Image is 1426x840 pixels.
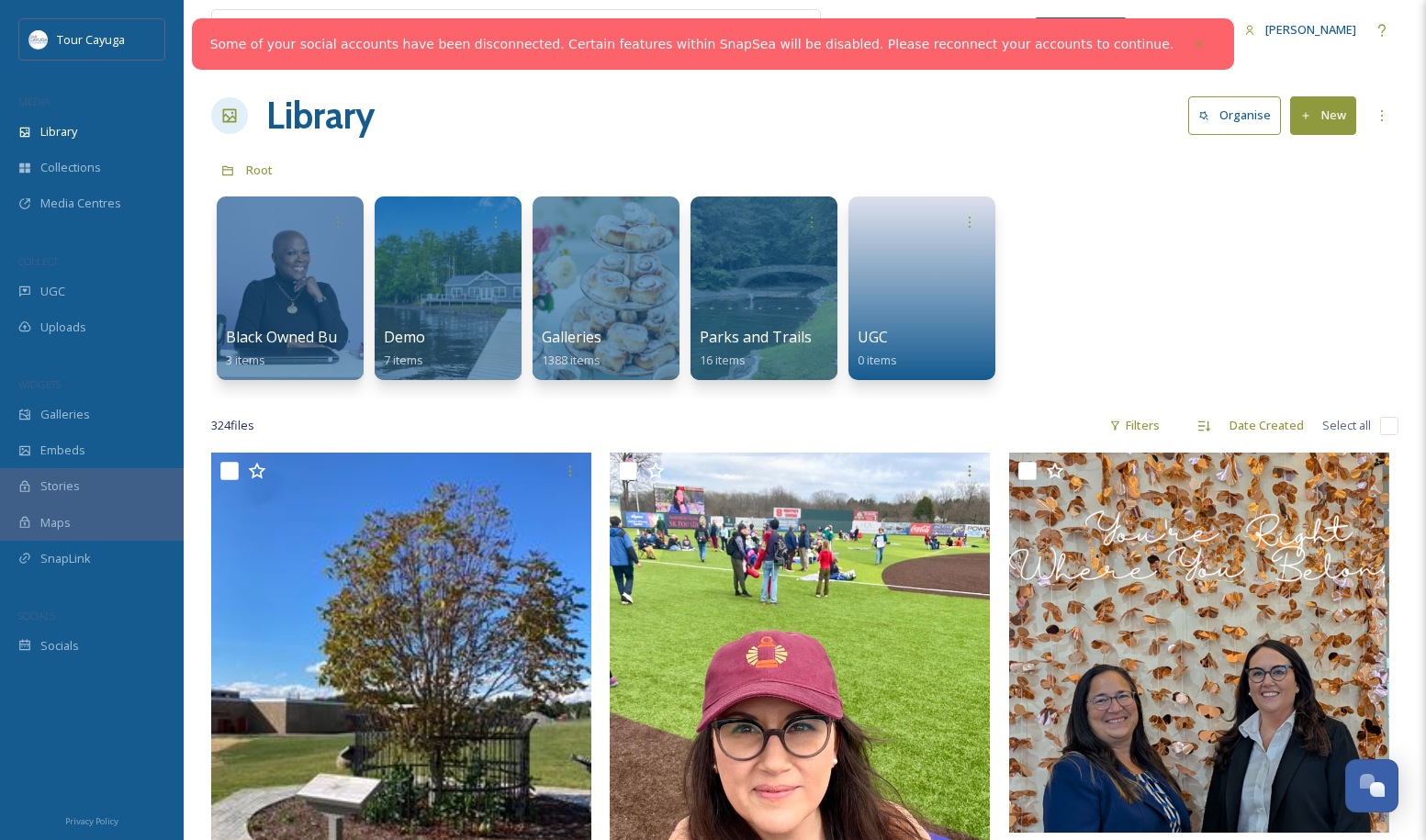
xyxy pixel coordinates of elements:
[1188,96,1281,134] button: Organise
[18,254,58,268] span: COLLECT
[858,352,897,368] span: 0 items
[40,123,77,140] span: Library
[40,406,90,423] span: Galleries
[65,815,118,827] span: Privacy Policy
[40,159,101,176] span: Collections
[700,327,812,347] span: Parks and Trails
[1100,408,1169,443] div: Filters
[858,327,888,347] span: UGC
[700,329,812,368] a: Parks and Trails16 items
[40,550,91,567] span: SnapLink
[40,637,79,655] span: Socials
[29,30,48,49] img: download.jpeg
[1290,96,1356,134] button: New
[65,809,118,831] a: Privacy Policy
[384,352,423,368] span: 7 items
[18,95,51,108] span: MEDIA
[542,329,601,368] a: Galleries1388 items
[700,352,746,368] span: 16 items
[246,162,273,178] span: Root
[1235,12,1365,48] a: [PERSON_NAME]
[210,35,1174,54] a: Some of your social accounts have been disconnected. Certain features within SnapSea will be disa...
[1188,96,1290,134] a: Organise
[40,319,86,336] span: Uploads
[542,352,601,368] span: 1388 items
[1220,408,1313,443] div: Date Created
[384,327,425,347] span: Demo
[266,88,375,143] a: Library
[246,159,273,181] a: Root
[211,417,254,434] span: 324 file s
[226,327,396,347] span: Black Owned Businesses
[1322,417,1371,434] span: Select all
[1009,453,1389,833] img: ED Announcement Social Media Photo.png
[226,352,265,368] span: 3 items
[1265,21,1356,38] span: [PERSON_NAME]
[18,377,61,391] span: WIDGETS
[254,10,670,50] input: Search your library
[57,31,125,48] span: Tour Cayuga
[40,442,85,459] span: Embeds
[1345,759,1398,812] button: Open Chat
[40,283,65,300] span: UGC
[703,12,811,48] a: View all files
[40,514,71,532] span: Maps
[40,195,121,212] span: Media Centres
[384,329,425,368] a: Demo7 items
[226,329,396,368] a: Black Owned Businesses3 items
[542,327,601,347] span: Galleries
[1035,17,1127,43] a: What's New
[858,329,897,368] a: UGC0 items
[40,477,80,495] span: Stories
[18,609,55,622] span: SOCIALS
